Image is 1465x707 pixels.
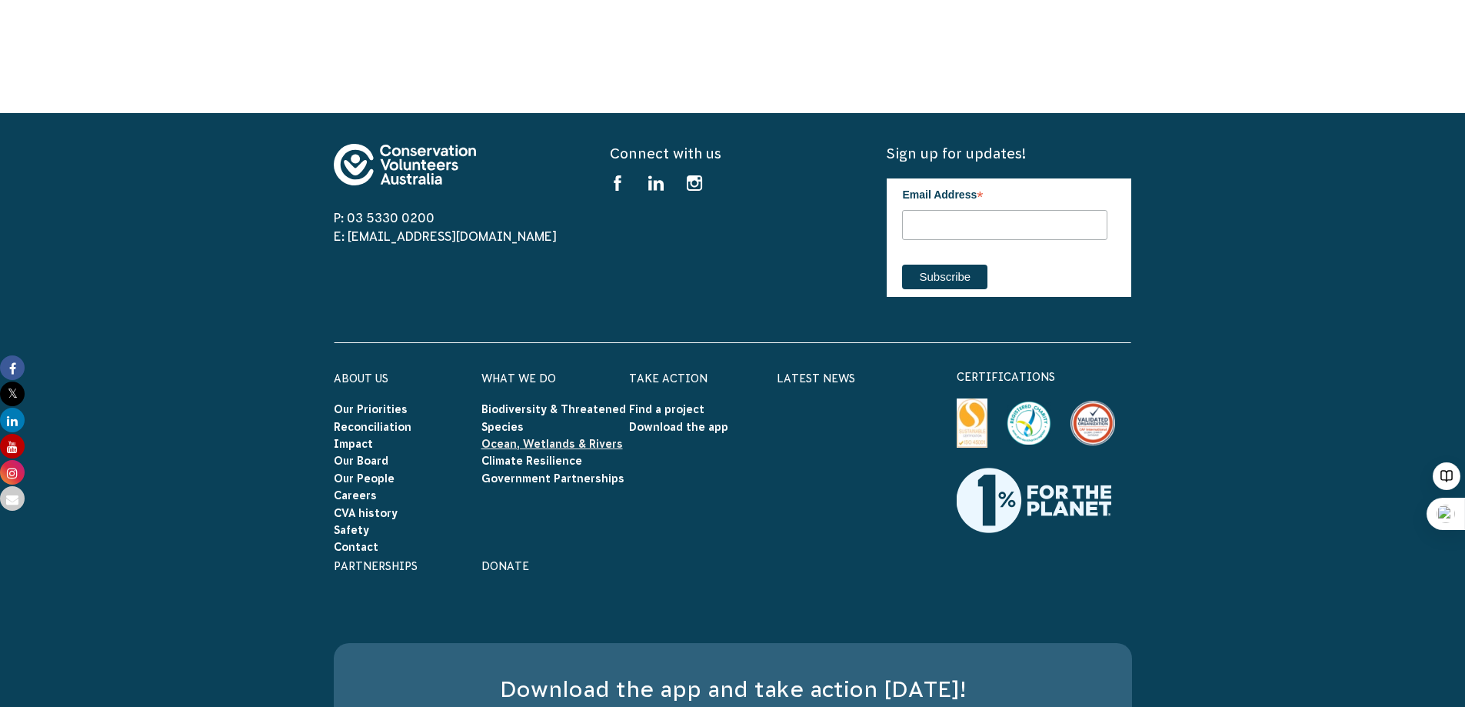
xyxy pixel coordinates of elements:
h5: Sign up for updates! [887,144,1131,163]
a: Download the app [629,421,728,433]
a: CVA history [334,507,398,519]
a: Contact [334,541,378,553]
a: Safety [334,524,369,536]
a: Our Board [334,455,388,467]
a: Impact [334,438,373,450]
a: Latest News [777,372,855,385]
img: logo-footer.svg [334,144,476,185]
a: Careers [334,489,377,502]
p: certifications [957,368,1132,386]
h5: Connect with us [610,144,854,163]
a: Ocean, Wetlands & Rivers [481,438,623,450]
a: Take Action [629,372,708,385]
a: Biodiversity & Threatened Species [481,403,626,432]
input: Subscribe [902,265,987,289]
a: What We Do [481,372,556,385]
a: Find a project [629,403,704,415]
a: Reconciliation [334,421,411,433]
a: Government Partnerships [481,472,624,485]
a: About Us [334,372,388,385]
a: Climate Resilience [481,455,582,467]
a: Our Priorities [334,403,408,415]
a: P: 03 5330 0200 [334,211,435,225]
a: Donate [481,560,529,572]
label: Email Address [902,178,1107,208]
a: E: [EMAIL_ADDRESS][DOMAIN_NAME] [334,229,557,243]
a: Partnerships [334,560,418,572]
h3: Download the app and take action [DATE]! [365,674,1101,705]
a: Our People [334,472,395,485]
